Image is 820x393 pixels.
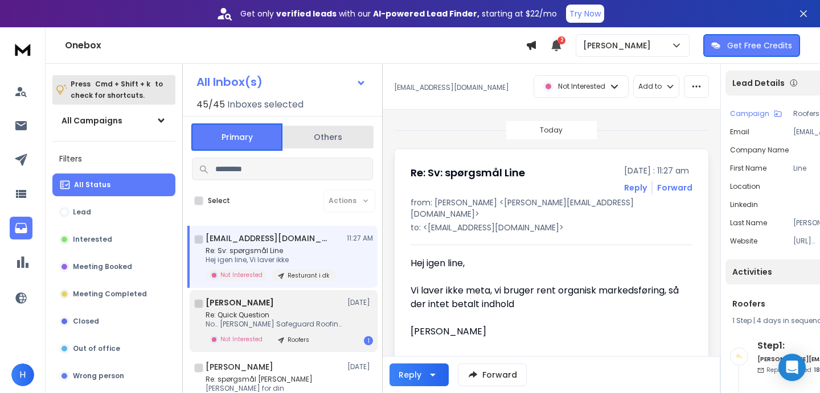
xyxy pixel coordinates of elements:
[206,384,336,393] p: [PERSON_NAME] for din
[196,98,225,111] span: 45 / 45
[727,40,792,51] p: Get Free Credits
[220,335,263,344] p: Not Interested
[52,283,175,305] button: Meeting Completed
[411,197,692,220] p: from: [PERSON_NAME] <[PERSON_NAME][EMAIL_ADDRESS][DOMAIN_NAME]>
[394,83,509,92] p: [EMAIL_ADDRESS][DOMAIN_NAME]
[732,77,785,89] p: Lead Details
[703,34,800,57] button: Get Free Credits
[11,39,34,60] img: logo
[389,363,449,386] button: Reply
[73,208,91,217] p: Lead
[52,201,175,224] button: Lead
[730,109,769,118] p: Campaign
[61,115,122,126] h1: All Campaigns
[73,371,124,380] p: Wrong person
[569,8,601,19] p: Try Now
[93,77,152,90] span: Cmd + Shift + k
[52,151,175,167] h3: Filters
[73,289,147,299] p: Meeting Completed
[206,311,342,320] p: Re: Quick Question
[347,298,373,307] p: [DATE]
[411,257,683,338] div: Hej igen line, Vi laver ikke meta, vi bruger rent organisk markedsføring, så der intet betalt ind...
[52,109,175,132] button: All Campaigns
[624,182,647,193] button: Reply
[566,5,604,23] button: Try Now
[52,255,175,278] button: Meeting Booked
[52,228,175,251] button: Interested
[196,76,263,88] h1: All Inbox(s)
[778,354,806,381] div: Open Intercom Messenger
[208,196,230,205] label: Select
[583,40,655,51] p: [PERSON_NAME]
[399,369,421,380] div: Reply
[206,361,273,373] h1: [PERSON_NAME]
[282,125,374,150] button: Others
[191,123,282,151] button: Primary
[206,233,331,244] h1: [EMAIL_ADDRESS][DOMAIN_NAME]
[52,310,175,333] button: Closed
[206,297,274,308] h1: [PERSON_NAME]
[347,234,373,243] p: 11:27 AM
[730,218,767,227] p: Last Name
[220,271,263,279] p: Not Interested
[657,182,692,193] div: Forward
[411,222,692,233] p: to: <[EMAIL_ADDRESS][DOMAIN_NAME]>
[11,363,34,386] button: H
[730,182,760,191] p: location
[276,8,337,19] strong: verified leads
[557,36,565,44] span: 2
[73,262,132,271] p: Meeting Booked
[52,365,175,387] button: Wrong person
[206,255,336,264] p: Hej igen line, Vi laver ikke
[347,362,373,371] p: [DATE]
[558,82,605,91] p: Not Interested
[730,109,782,118] button: Campaign
[730,146,789,155] p: Company Name
[288,271,329,280] p: Resturant i dk
[540,126,563,135] p: Today
[458,363,527,386] button: Forward
[624,165,692,176] p: [DATE] : 11:27 am
[52,337,175,360] button: Out of office
[73,235,112,244] p: Interested
[187,71,375,93] button: All Inbox(s)
[206,246,336,255] p: Re: Sv: spørgsmål Line
[730,237,757,246] p: website
[52,173,175,196] button: All Status
[65,39,526,52] h1: Onebox
[730,200,758,209] p: linkedin
[364,336,373,345] div: 1
[732,316,752,325] span: 1 Step
[411,165,525,181] h1: Re: Sv: spørgsmål Line
[71,78,163,101] p: Press to check for shortcuts.
[73,344,120,353] p: Out of office
[73,317,99,326] p: Closed
[288,336,309,344] p: Roofers
[730,164,766,173] p: First Name
[373,8,479,19] strong: AI-powered Lead Finder,
[227,98,304,111] h3: Inboxes selected
[206,375,336,384] p: Re: spørgsmål [PERSON_NAME]
[638,82,662,91] p: Add to
[206,320,342,329] p: No… [PERSON_NAME] Safeguard Roofing
[74,180,110,189] p: All Status
[730,127,749,136] p: Email
[240,8,557,19] p: Get only with our starting at $22/mo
